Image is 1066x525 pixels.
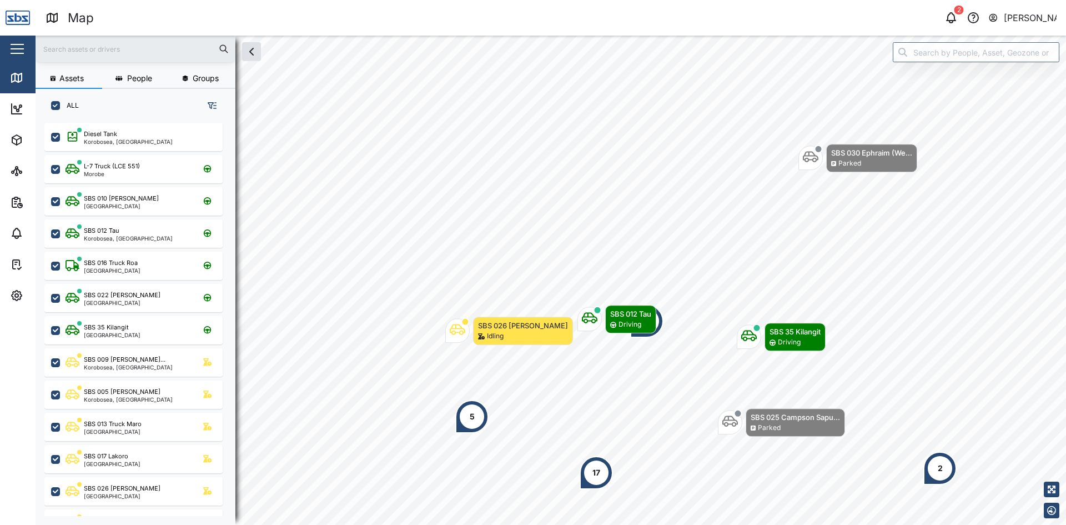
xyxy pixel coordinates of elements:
div: 2 [938,462,943,474]
div: Driving [619,319,641,330]
div: Morobe [84,171,140,177]
div: Map marker [445,317,573,345]
div: Map marker [577,305,656,333]
div: Map marker [923,452,957,485]
div: SBS 005 [PERSON_NAME] [84,387,160,397]
div: Map marker [580,456,613,489]
div: Map marker [798,144,917,172]
div: Map [68,8,94,28]
div: Map marker [630,304,663,338]
div: SBS 017 Lakoro [84,452,128,461]
div: SBS 022 [PERSON_NAME] [84,291,160,300]
div: SBS 016 Truck Roa [84,258,138,268]
div: 17 [592,467,600,479]
div: SBS 35 Kilangit [770,326,821,337]
button: [PERSON_NAME] [988,10,1057,26]
span: Groups [193,74,219,82]
div: Driving [778,337,801,348]
div: SBS 012 Tau [610,308,651,319]
div: Diesel Tank [84,129,117,139]
div: [GEOGRAPHIC_DATA] [84,203,159,209]
div: Reports [29,196,67,208]
div: Settings [29,289,68,302]
label: ALL [60,101,79,110]
div: SBS 026 [PERSON_NAME] [84,484,160,493]
div: Map [29,72,54,84]
div: Korobosea, [GEOGRAPHIC_DATA] [84,236,173,241]
input: Search by People, Asset, Geozone or Place [893,42,1059,62]
div: [GEOGRAPHIC_DATA] [84,300,160,306]
div: 2 [954,6,964,14]
div: SBS 010 [PERSON_NAME] [84,194,159,203]
div: SBS 009 [PERSON_NAME]... [84,355,165,364]
canvas: Map [36,36,1066,525]
div: SBS 013 Truck Maro [84,419,142,429]
div: Korobosea, [GEOGRAPHIC_DATA] [84,364,173,370]
div: SBS 025 Campson Sapu... [751,412,840,423]
div: Korobosea, [GEOGRAPHIC_DATA] [84,139,173,144]
div: Map marker [718,408,845,437]
div: [GEOGRAPHIC_DATA] [84,268,140,273]
div: Alarms [29,227,63,239]
div: Map marker [737,323,826,351]
span: People [127,74,152,82]
div: 5 [470,411,475,423]
div: L-7 Truck (LCE 551) [84,162,140,171]
div: Korobosea, [GEOGRAPHIC_DATA] [84,397,173,402]
div: Map marker [455,400,489,433]
div: [GEOGRAPHIC_DATA] [84,332,140,338]
input: Search assets or drivers [42,41,229,57]
div: Idling [487,331,504,342]
div: SBS 026 [PERSON_NAME] [478,320,568,331]
div: grid [44,119,235,516]
span: Assets [59,74,84,82]
div: Tasks [29,258,59,271]
div: SBS 030 Ephraim (We... [831,147,912,158]
div: [GEOGRAPHIC_DATA] [84,493,160,499]
div: [GEOGRAPHIC_DATA] [84,429,142,434]
div: [GEOGRAPHIC_DATA] [84,461,140,467]
div: SBS 012 Tau [84,226,119,236]
div: Dashboard [29,103,79,115]
div: [PERSON_NAME] [1004,11,1057,25]
div: Sites [29,165,56,177]
div: Assets [29,134,63,146]
img: Main Logo [6,6,30,30]
div: SBS 35 Kilangit [84,323,129,332]
div: Parked [758,423,781,433]
div: Parked [838,158,861,169]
